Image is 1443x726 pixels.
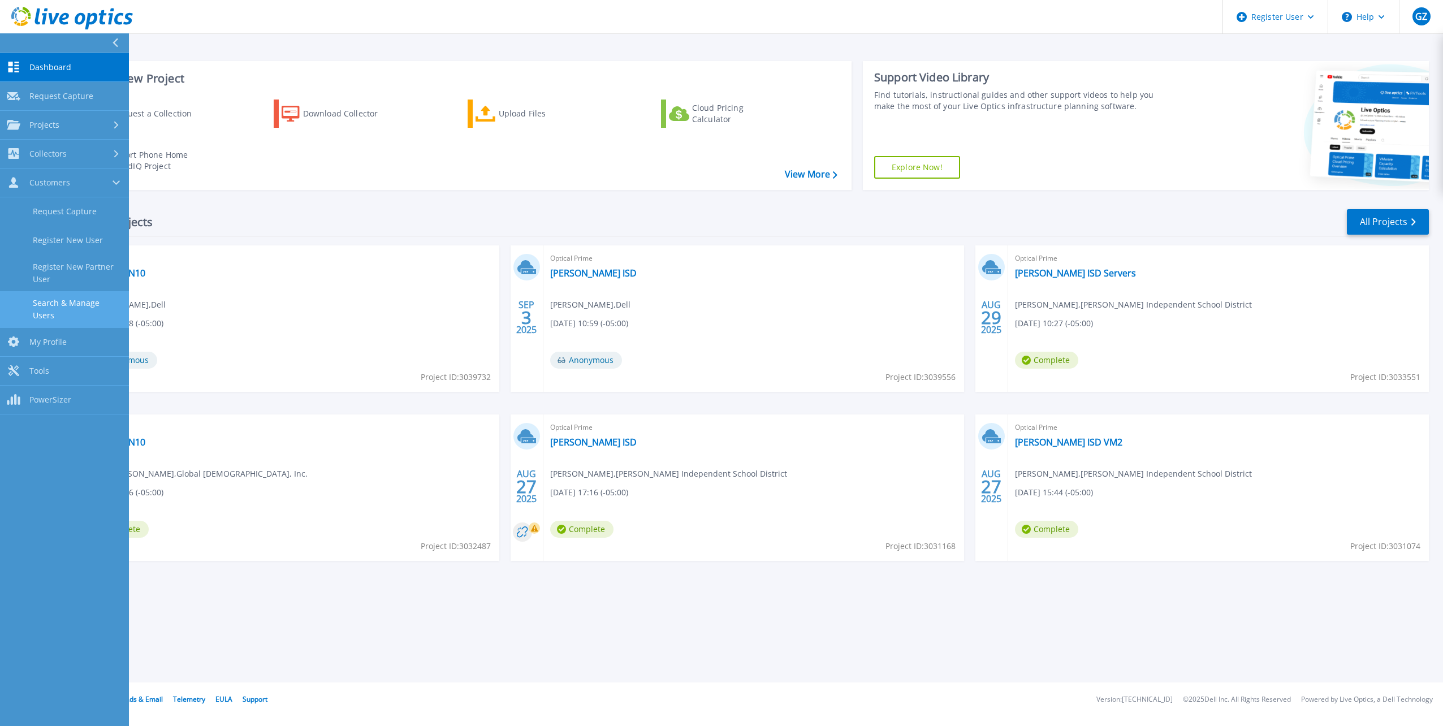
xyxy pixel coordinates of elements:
[550,317,628,330] span: [DATE] 10:59 (-05:00)
[1015,299,1252,311] span: [PERSON_NAME] , [PERSON_NAME] Independent School District
[1015,468,1252,480] span: [PERSON_NAME] , [PERSON_NAME] Independent School District
[29,62,71,72] span: Dashboard
[550,437,637,448] a: [PERSON_NAME] ISD
[1015,252,1422,265] span: Optical Prime
[499,102,589,125] div: Upload Files
[785,169,837,180] a: View More
[981,482,1001,491] span: 27
[1015,437,1122,448] a: [PERSON_NAME] ISD VM2
[1350,540,1420,552] span: Project ID: 3031074
[550,352,622,369] span: Anonymous
[29,91,93,101] span: Request Capture
[1183,696,1291,703] li: © 2025 Dell Inc. All Rights Reserved
[113,102,203,125] div: Request a Collection
[874,70,1167,85] div: Support Video Library
[303,102,394,125] div: Download Collector
[274,100,400,128] a: Download Collector
[215,694,232,704] a: EULA
[516,482,537,491] span: 27
[1350,371,1420,383] span: Project ID: 3033551
[550,486,628,499] span: [DATE] 17:16 (-05:00)
[1347,209,1429,235] a: All Projects
[1015,486,1093,499] span: [DATE] 15:44 (-05:00)
[874,156,960,179] a: Explore Now!
[980,297,1002,338] div: AUG 2025
[80,72,837,85] h3: Start a New Project
[550,252,957,265] span: Optical Prime
[550,267,637,279] a: [PERSON_NAME] ISD
[421,371,491,383] span: Project ID: 3039732
[29,149,67,159] span: Collectors
[1015,421,1422,434] span: Optical Prime
[125,694,163,704] a: Ads & Email
[111,149,199,172] div: Import Phone Home CloudIQ Project
[516,466,537,507] div: AUG 2025
[29,366,49,376] span: Tools
[661,100,787,128] a: Cloud Pricing Calculator
[1096,696,1173,703] li: Version: [TECHNICAL_ID]
[173,694,205,704] a: Telemetry
[550,421,957,434] span: Optical Prime
[1015,267,1136,279] a: [PERSON_NAME] ISD Servers
[421,540,491,552] span: Project ID: 3032487
[1015,521,1078,538] span: Complete
[29,337,67,347] span: My Profile
[516,297,537,338] div: SEP 2025
[29,120,59,130] span: Projects
[85,252,492,265] span: Optical Prime
[1415,12,1427,21] span: GZ
[885,371,956,383] span: Project ID: 3039556
[885,540,956,552] span: Project ID: 3031168
[29,395,71,405] span: PowerSizer
[80,100,206,128] a: Request a Collection
[1015,352,1078,369] span: Complete
[85,468,308,480] span: [DATE][PERSON_NAME] , Global [DEMOGRAPHIC_DATA], Inc.
[981,313,1001,322] span: 29
[550,521,614,538] span: Complete
[243,694,267,704] a: Support
[874,89,1167,112] div: Find tutorials, instructional guides and other support videos to help you make the most of your L...
[468,100,594,128] a: Upload Files
[980,466,1002,507] div: AUG 2025
[1015,317,1093,330] span: [DATE] 10:27 (-05:00)
[692,102,783,125] div: Cloud Pricing Calculator
[550,468,787,480] span: [PERSON_NAME] , [PERSON_NAME] Independent School District
[1301,696,1433,703] li: Powered by Live Optics, a Dell Technology
[521,313,532,322] span: 3
[29,178,70,188] span: Customers
[85,421,492,434] span: Optical Prime
[550,299,630,311] span: [PERSON_NAME] , Dell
